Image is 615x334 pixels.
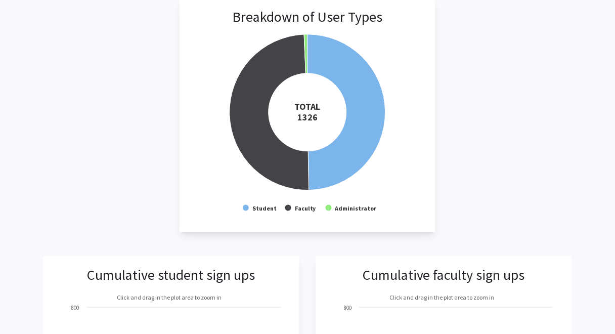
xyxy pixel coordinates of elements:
[390,294,495,301] text: Click and drag in the plot area to zoom in
[294,204,316,212] text: Faculty
[344,304,352,311] text: 800
[232,9,382,26] h3: Breakdown of User Types
[8,288,43,326] iframe: Chat
[87,267,255,284] h3: Cumulative student sign ups
[334,204,377,212] text: Administrator
[363,267,525,284] h3: Cumulative faculty sign ups
[252,204,277,212] text: Student
[71,304,79,311] text: 800
[294,101,320,123] tspan: TOTAL 1326
[117,294,222,301] text: Click and drag in the plot area to zoom in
